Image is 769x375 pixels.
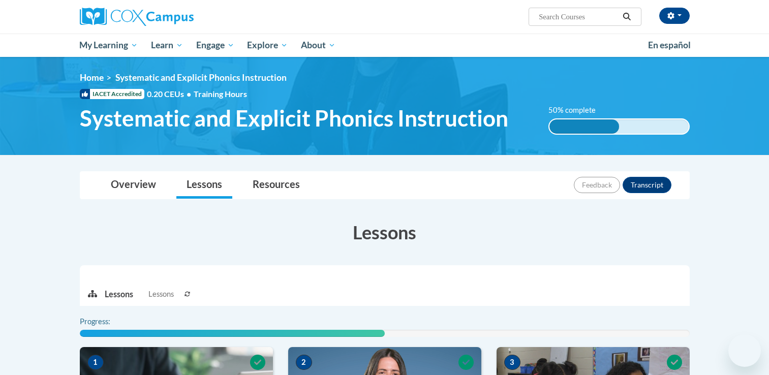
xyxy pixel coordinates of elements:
[648,40,691,50] span: En español
[87,355,104,370] span: 1
[301,39,335,51] span: About
[574,177,620,193] button: Feedback
[659,8,690,24] button: Account Settings
[296,355,312,370] span: 2
[619,11,634,23] button: Search
[115,72,287,83] span: Systematic and Explicit Phonics Instruction
[641,35,697,56] a: En español
[196,39,234,51] span: Engage
[80,72,104,83] a: Home
[240,34,294,57] a: Explore
[151,39,183,51] span: Learn
[80,8,194,26] img: Cox Campus
[242,172,310,199] a: Resources
[147,88,194,100] span: 0.20 CEUs
[80,105,508,132] span: Systematic and Explicit Phonics Instruction
[549,119,619,134] div: 50% complete
[504,355,520,370] span: 3
[728,334,761,367] iframe: Button to launch messaging window
[538,11,619,23] input: Search Courses
[148,289,174,300] span: Lessons
[80,220,690,245] h3: Lessons
[623,177,671,193] button: Transcript
[548,105,607,116] label: 50% complete
[194,89,247,99] span: Training Hours
[80,89,144,99] span: IACET Accredited
[80,316,138,327] label: Progress:
[247,39,288,51] span: Explore
[79,39,138,51] span: My Learning
[190,34,241,57] a: Engage
[73,34,145,57] a: My Learning
[80,8,273,26] a: Cox Campus
[294,34,342,57] a: About
[176,172,232,199] a: Lessons
[187,89,191,99] span: •
[144,34,190,57] a: Learn
[105,289,133,300] p: Lessons
[65,34,705,57] div: Main menu
[101,172,166,199] a: Overview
